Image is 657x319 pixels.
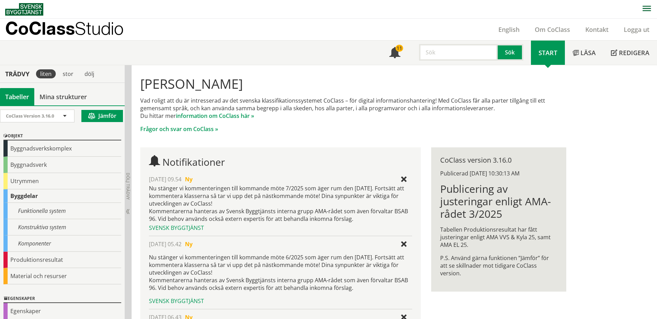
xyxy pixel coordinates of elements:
p: Tabellen Produktionsresultat har fått justeringar enligt AMA VVS & Kyla 25, samt AMA EL 25. [440,226,557,249]
a: English [491,25,527,34]
div: Funktionella system [3,203,121,219]
a: Kontakt [578,25,616,34]
button: Jämför [81,110,123,122]
div: Objekt [3,132,121,140]
a: Start [531,41,565,65]
div: dölj [80,69,98,78]
div: Konstruktiva system [3,219,121,235]
a: CoClassStudio [5,19,139,40]
div: 11 [396,45,403,52]
div: Egenskaper [3,295,121,303]
div: Trädvy [1,70,33,78]
span: CoClass Version 3.16.0 [6,113,54,119]
span: Ny [185,175,193,183]
div: Svensk Byggtjänst [149,224,412,232]
span: Läsa [580,49,596,57]
p: P.S. Använd gärna funktionen ”Jämför” för att se skillnader mot tidigare CoClass version. [440,254,557,277]
div: liten [36,69,56,78]
a: information om CoClass här » [176,112,254,120]
a: Läsa [565,41,603,65]
span: [DATE] 09.54 [149,175,181,183]
span: Dölj trädvy [125,173,131,200]
a: Mina strukturer [34,88,92,105]
div: Produktionsresultat [3,252,121,268]
button: Sök [498,44,523,61]
a: Logga ut [616,25,657,34]
div: Material och resurser [3,268,121,284]
h1: Publicering av justeringar enligt AMA-rådet 3/2025 [440,183,557,220]
div: Komponenter [3,235,121,252]
a: Redigera [603,41,657,65]
div: CoClass version 3.16.0 [440,156,557,164]
input: Sök [419,44,498,61]
span: [DATE] 05.42 [149,240,181,248]
span: Redigera [619,49,649,57]
div: Svensk Byggtjänst [149,297,412,305]
img: Svensk Byggtjänst [5,3,43,16]
p: Nu stänger vi kommenteringen till kommande möte 6/2025 som äger rum den [DATE]. Fortsätt att komm... [149,253,412,292]
a: Om CoClass [527,25,578,34]
div: Byggnadsverk [3,157,121,173]
div: Byggdelar [3,189,121,203]
p: Vad roligt att du är intresserad av det svenska klassifikationssystemet CoClass – för digital inf... [140,97,566,120]
span: Start [539,49,557,57]
div: stor [59,69,78,78]
span: Studio [75,18,124,38]
div: Byggnadsverkskomplex [3,140,121,157]
span: Ny [185,240,193,248]
span: Notifikationer [162,155,225,169]
a: 11 [382,41,408,65]
a: Frågor och svar om CoClass » [140,125,218,133]
div: Utrymmen [3,173,121,189]
div: Nu stänger vi kommenteringen till kommande möte 7/2025 som äger rum den [DATE]. Fortsätt att komm... [149,184,412,223]
span: Notifikationer [389,48,400,59]
div: Publicerad [DATE] 10:30:13 AM [440,170,557,177]
h1: [PERSON_NAME] [140,76,566,91]
p: CoClass [5,24,124,32]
